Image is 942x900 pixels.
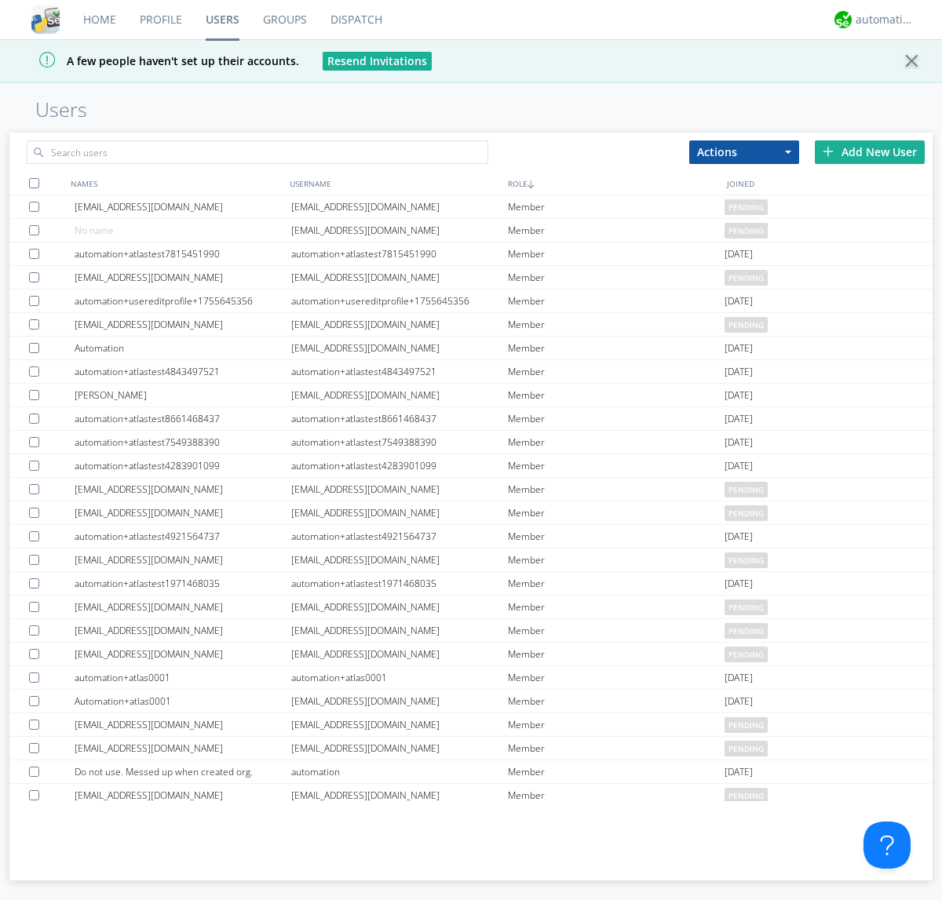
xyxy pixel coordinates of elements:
[291,525,508,548] div: automation+atlastest4921564737
[75,760,291,783] div: Do not use. Messed up when created org.
[75,242,291,265] div: automation+atlastest7815451990
[725,552,768,568] span: pending
[75,384,291,406] div: [PERSON_NAME]
[67,172,286,195] div: NAMES
[508,219,725,242] div: Member
[12,53,299,68] span: A few people haven't set up their accounts.
[9,784,933,807] a: [EMAIL_ADDRESS][DOMAIN_NAME][EMAIL_ADDRESS][DOMAIN_NAME]Memberpending
[9,643,933,666] a: [EMAIL_ADDRESS][DOMAIN_NAME][EMAIL_ADDRESS][DOMAIN_NAME]Memberpending
[725,242,753,266] span: [DATE]
[725,505,768,521] span: pending
[9,478,933,501] a: [EMAIL_ADDRESS][DOMAIN_NAME][EMAIL_ADDRESS][DOMAIN_NAME]Memberpending
[75,195,291,218] div: [EMAIL_ADDRESS][DOMAIN_NAME]
[75,737,291,760] div: [EMAIL_ADDRESS][DOMAIN_NAME]
[508,737,725,760] div: Member
[725,788,768,803] span: pending
[856,12,915,27] div: automation+atlas
[508,290,725,312] div: Member
[9,384,933,407] a: [PERSON_NAME][EMAIL_ADDRESS][DOMAIN_NAME]Member[DATE]
[9,760,933,784] a: Do not use. Messed up when created org.automationMember[DATE]
[508,384,725,406] div: Member
[291,290,508,312] div: automation+usereditprofile+1755645356
[31,5,60,34] img: cddb5a64eb264b2086981ab96f4c1ba7
[508,478,725,501] div: Member
[508,596,725,618] div: Member
[508,501,725,524] div: Member
[508,454,725,477] div: Member
[75,266,291,289] div: [EMAIL_ADDRESS][DOMAIN_NAME]
[508,666,725,689] div: Member
[291,219,508,242] div: [EMAIL_ADDRESS][DOMAIN_NAME]
[291,360,508,383] div: automation+atlastest4843497521
[725,717,768,733] span: pending
[75,784,291,807] div: [EMAIL_ADDRESS][DOMAIN_NAME]
[725,760,753,784] span: [DATE]
[291,454,508,477] div: automation+atlastest4283901099
[508,760,725,783] div: Member
[291,501,508,524] div: [EMAIL_ADDRESS][DOMAIN_NAME]
[291,337,508,359] div: [EMAIL_ADDRESS][DOMAIN_NAME]
[291,478,508,501] div: [EMAIL_ADDRESS][DOMAIN_NAME]
[725,199,768,215] span: pending
[504,172,723,195] div: ROLE
[291,690,508,712] div: [EMAIL_ADDRESS][DOMAIN_NAME]
[291,407,508,430] div: automation+atlastest8661468437
[508,407,725,430] div: Member
[9,337,933,360] a: Automation[EMAIL_ADDRESS][DOMAIN_NAME]Member[DATE]
[291,384,508,406] div: [EMAIL_ADDRESS][DOMAIN_NAME]
[725,572,753,596] span: [DATE]
[725,482,768,497] span: pending
[291,572,508,595] div: automation+atlastest1971468035
[75,690,291,712] div: Automation+atlas0001
[823,146,834,157] img: plus.svg
[9,454,933,478] a: automation+atlastest4283901099automation+atlastest4283901099Member[DATE]
[291,666,508,689] div: automation+atlas0001
[725,407,753,431] span: [DATE]
[291,242,508,265] div: automation+atlastest7815451990
[508,266,725,289] div: Member
[9,525,933,548] a: automation+atlastest4921564737automation+atlastest4921564737Member[DATE]
[9,242,933,266] a: automation+atlastest7815451990automation+atlastest7815451990Member[DATE]
[286,172,505,195] div: USERNAME
[725,337,753,360] span: [DATE]
[834,11,852,28] img: d2d01cd9b4174d08988066c6d424eccd
[723,172,942,195] div: JOINED
[9,266,933,290] a: [EMAIL_ADDRESS][DOMAIN_NAME][EMAIL_ADDRESS][DOMAIN_NAME]Memberpending
[508,337,725,359] div: Member
[508,713,725,736] div: Member
[75,224,114,237] span: No name
[725,690,753,713] span: [DATE]
[9,737,933,760] a: [EMAIL_ADDRESS][DOMAIN_NAME][EMAIL_ADDRESS][DOMAIN_NAME]Memberpending
[291,548,508,571] div: [EMAIL_ADDRESS][DOMAIN_NAME]
[75,713,291,736] div: [EMAIL_ADDRESS][DOMAIN_NAME]
[291,266,508,289] div: [EMAIL_ADDRESS][DOMAIN_NAME]
[75,478,291,501] div: [EMAIL_ADDRESS][DOMAIN_NAME]
[291,784,508,807] div: [EMAIL_ADDRESS][DOMAIN_NAME]
[75,619,291,642] div: [EMAIL_ADDRESS][DOMAIN_NAME]
[725,623,768,639] span: pending
[75,431,291,454] div: automation+atlastest7549388390
[9,360,933,384] a: automation+atlastest4843497521automation+atlastest4843497521Member[DATE]
[75,360,291,383] div: automation+atlastest4843497521
[508,643,725,665] div: Member
[291,760,508,783] div: automation
[291,313,508,336] div: [EMAIL_ADDRESS][DOMAIN_NAME]
[725,317,768,333] span: pending
[9,219,933,242] a: No name[EMAIL_ADDRESS][DOMAIN_NAME]Memberpending
[508,572,725,595] div: Member
[725,384,753,407] span: [DATE]
[725,599,768,615] span: pending
[291,713,508,736] div: [EMAIL_ADDRESS][DOMAIN_NAME]
[9,713,933,737] a: [EMAIL_ADDRESS][DOMAIN_NAME][EMAIL_ADDRESS][DOMAIN_NAME]Memberpending
[508,431,725,454] div: Member
[9,195,933,219] a: [EMAIL_ADDRESS][DOMAIN_NAME][EMAIL_ADDRESS][DOMAIN_NAME]Memberpending
[75,548,291,571] div: [EMAIL_ADDRESS][DOMAIN_NAME]
[9,431,933,454] a: automation+atlastest7549388390automation+atlastest7549388390Member[DATE]
[9,690,933,713] a: Automation+atlas0001[EMAIL_ADDRESS][DOMAIN_NAME]Member[DATE]
[75,501,291,524] div: [EMAIL_ADDRESS][DOMAIN_NAME]
[9,666,933,690] a: automation+atlas0001automation+atlas0001Member[DATE]
[725,223,768,239] span: pending
[863,822,911,869] iframe: Toggle Customer Support
[508,690,725,712] div: Member
[291,431,508,454] div: automation+atlastest7549388390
